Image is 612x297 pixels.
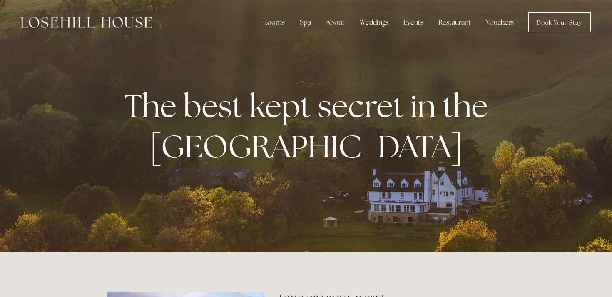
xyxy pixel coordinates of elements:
div: About [319,14,351,31]
div: Weddings [353,14,395,31]
img: Losehill House [21,17,152,28]
div: Rooms [256,14,291,31]
strong: The best kept secret in the [GEOGRAPHIC_DATA] [124,85,495,167]
a: Book Your Stay [528,12,591,32]
div: Events [397,14,430,31]
div: Spa [293,14,318,31]
a: Vouchers [479,14,520,31]
div: Restaurant [432,14,478,31]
